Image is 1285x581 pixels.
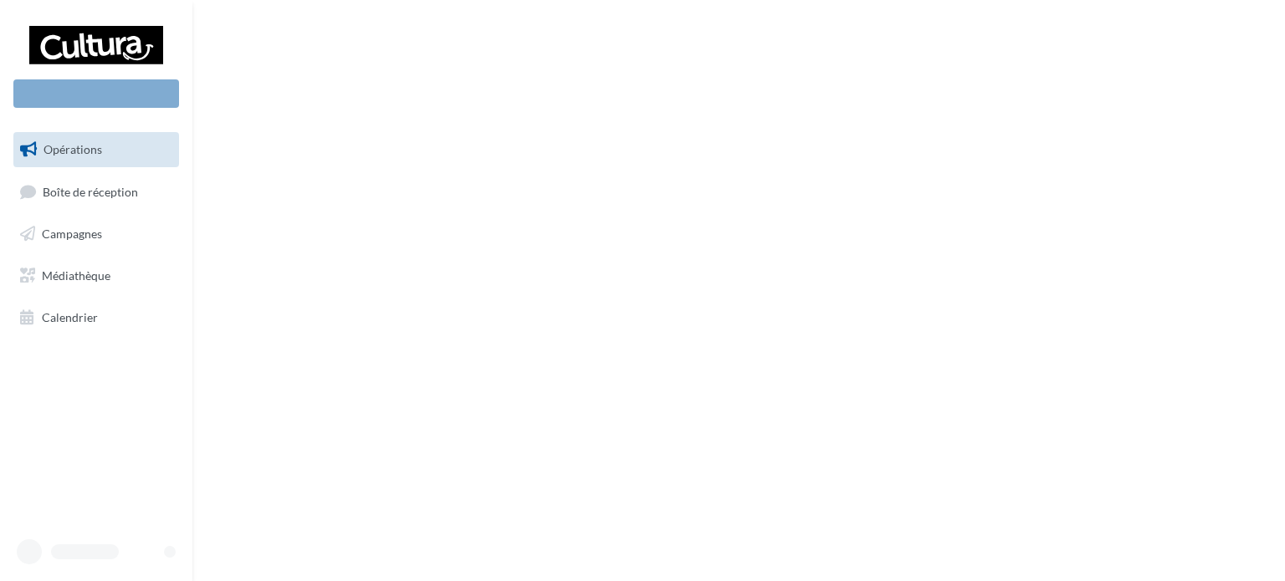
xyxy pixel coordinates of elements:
div: Nouvelle campagne [13,79,179,108]
span: Campagnes [42,227,102,241]
span: Opérations [44,142,102,156]
span: Boîte de réception [43,184,138,198]
a: Médiathèque [10,258,182,293]
a: Opérations [10,132,182,167]
a: Campagnes [10,217,182,252]
span: Médiathèque [42,268,110,283]
a: Boîte de réception [10,174,182,210]
a: Calendrier [10,300,182,335]
span: Calendrier [42,309,98,324]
